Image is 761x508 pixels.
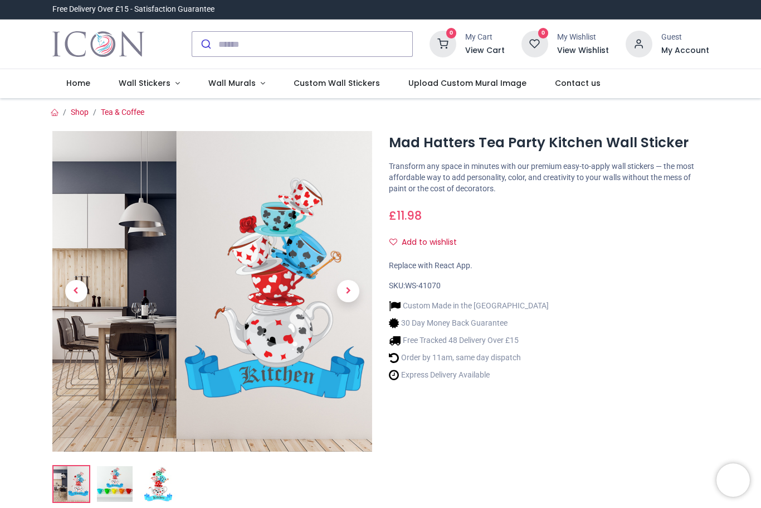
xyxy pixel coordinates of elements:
img: Icon Wall Stickers [52,28,144,60]
span: Wall Murals [208,78,256,89]
div: Guest [661,32,709,43]
i: Add to wishlist [389,238,397,246]
a: My Account [661,45,709,56]
a: Tea & Coffee [101,108,144,117]
sup: 0 [538,28,549,38]
img: Mad Hatters Tea Party Kitchen Wall Sticker [52,131,373,452]
a: Logo of Icon Wall Stickers [52,28,144,60]
span: Wall Stickers [119,78,170,89]
a: Next [324,179,372,403]
li: 30 Day Money Back Guarantee [389,317,549,329]
button: Submit [192,32,218,56]
a: 0 [521,39,548,48]
iframe: Customer reviews powered by Trustpilot [475,4,709,15]
span: Previous [65,280,87,302]
iframe: Brevo live chat [716,463,750,497]
span: Contact us [555,78,601,89]
img: WS-41070-02 [97,466,133,502]
a: Wall Stickers [105,69,194,98]
h1: Mad Hatters Tea Party Kitchen Wall Sticker [389,133,709,152]
div: Replace with React App. [389,260,709,272]
div: Free Delivery Over £15 - Satisfaction Guarantee [52,4,214,15]
li: Free Tracked 48 Delivery Over £15 [389,335,549,346]
a: Previous [52,179,100,403]
a: Shop [71,108,89,117]
a: View Wishlist [557,45,609,56]
span: 11.98 [397,207,422,224]
button: Add to wishlistAdd to wishlist [389,233,466,252]
li: Custom Made in the [GEOGRAPHIC_DATA] [389,300,549,312]
div: My Wishlist [557,32,609,43]
div: My Cart [465,32,505,43]
span: Upload Custom Mural Image [408,78,526,89]
li: Order by 11am, same day dispatch [389,352,549,364]
li: Express Delivery Available [389,369,549,381]
p: Transform any space in minutes with our premium easy-to-apply wall stickers — the most affordable... [389,161,709,194]
a: Wall Murals [194,69,279,98]
sup: 0 [446,28,457,38]
span: Next [337,280,359,302]
span: £ [389,207,422,224]
a: View Cart [465,45,505,56]
div: SKU: [389,280,709,292]
img: Mad Hatters Tea Party Kitchen Wall Sticker [53,466,89,502]
img: WS-41070-03 [140,466,176,502]
span: Custom Wall Stickers [294,78,380,89]
span: Home [66,78,90,89]
a: 0 [430,39,456,48]
span: WS-41070 [405,281,441,290]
